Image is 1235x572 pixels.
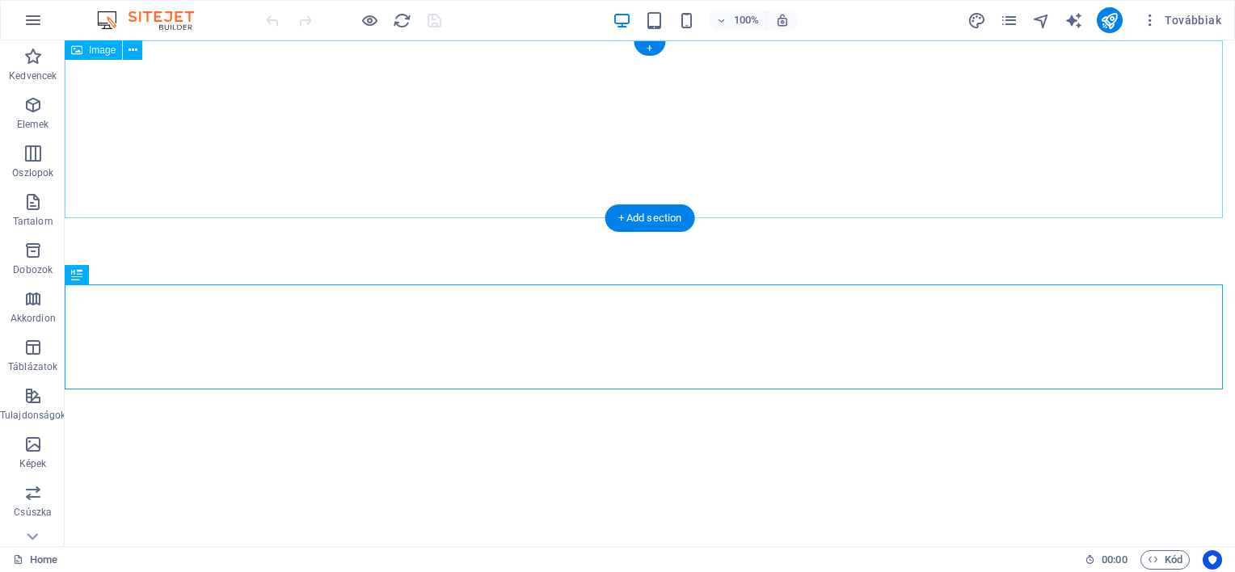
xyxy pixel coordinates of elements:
i: Navigátor [1032,11,1051,30]
i: Oldalak (Ctrl+Alt+S) [1000,11,1018,30]
p: Tartalom [13,215,53,228]
h6: 100% [733,11,759,30]
span: : [1113,553,1115,566]
i: AI Writer [1064,11,1083,30]
button: pages [1000,11,1019,30]
button: Kattintson ide az előnézeti módból való kilépéshez és a szerkesztés folytatásához [360,11,379,30]
span: Továbbiak [1142,12,1221,28]
i: Átméretezés esetén automatikusan beállítja a nagyítási szintet a választott eszköznek megfelelően. [775,13,790,27]
p: Képek [19,457,47,470]
div: + [634,41,665,56]
p: Kedvencek [9,69,57,82]
p: Dobozok [13,263,53,276]
span: 00 00 [1102,550,1127,570]
button: reload [392,11,411,30]
p: Oszlopok [12,166,53,179]
button: Usercentrics [1203,550,1222,570]
i: Közzététel [1100,11,1119,30]
span: Kód [1148,550,1182,570]
p: Akkordion [11,312,56,325]
button: navigator [1032,11,1052,30]
button: 100% [709,11,766,30]
img: Editor Logo [93,11,214,30]
p: Csúszka [14,506,52,519]
button: Továbbiak [1136,7,1228,33]
button: text_generator [1064,11,1084,30]
i: Tervezés (Ctrl+Alt+Y) [967,11,986,30]
i: Weboldal újratöltése [393,11,411,30]
p: Táblázatok [8,360,57,373]
button: publish [1097,7,1123,33]
a: Kattintson a kijelölés megszüntetéséhez. Dupla kattintás az oldalak megnyitásához [13,550,57,570]
div: + Add section [605,204,695,232]
button: design [967,11,987,30]
h6: Munkamenet idő [1085,550,1128,570]
span: Image [89,45,116,55]
button: Kód [1140,550,1190,570]
p: Elemek [17,118,49,131]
